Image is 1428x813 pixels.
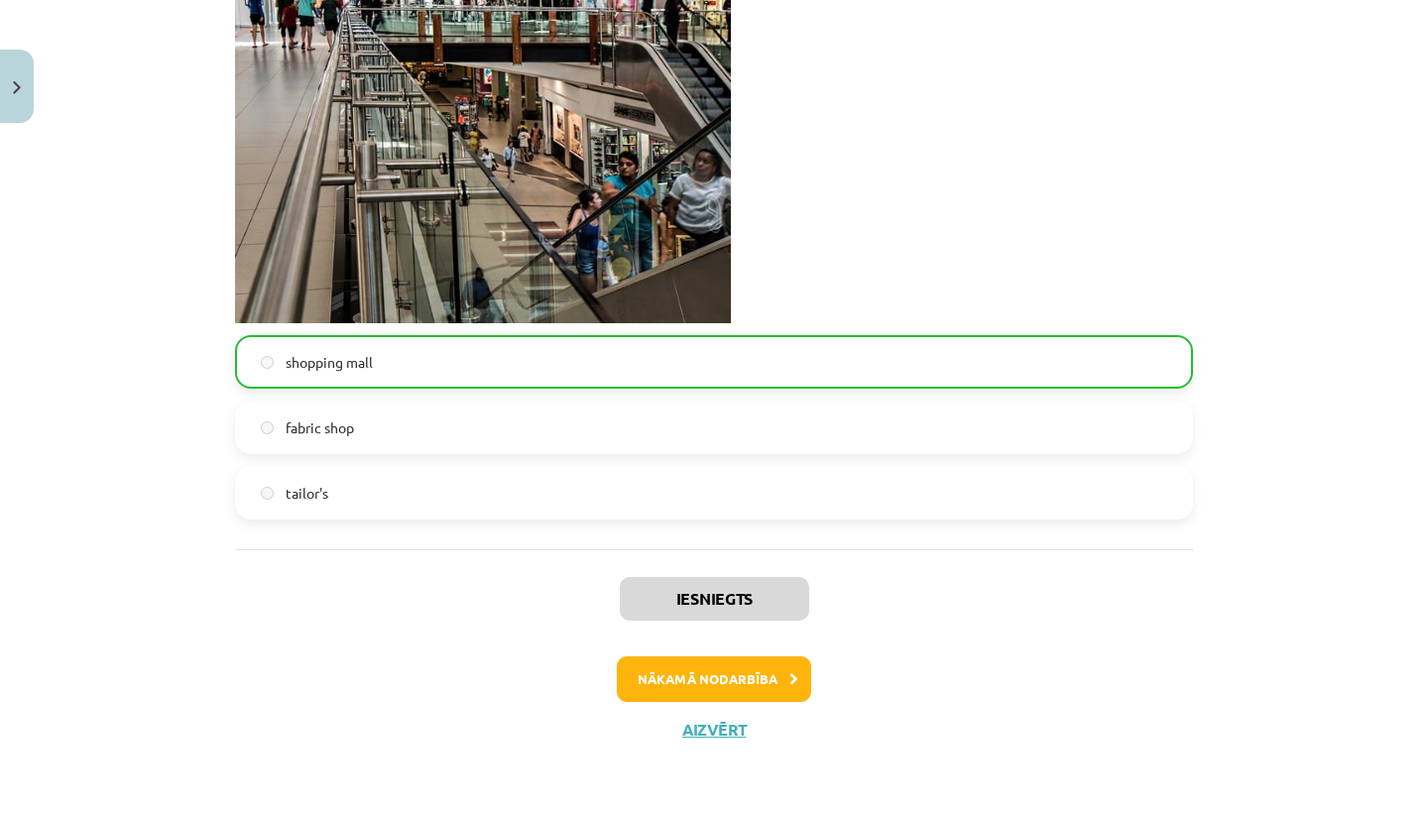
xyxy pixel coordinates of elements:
[617,656,811,702] button: Nākamā nodarbība
[620,577,809,621] button: Iesniegts
[261,356,274,369] input: shopping mall
[676,720,752,740] button: Aizvērt
[286,417,354,438] span: fabric shop
[286,483,328,504] span: tailor's
[261,487,274,500] input: tailor's
[261,421,274,434] input: fabric shop
[13,81,21,94] img: icon-close-lesson-0947bae3869378f0d4975bcd49f059093ad1ed9edebbc8119c70593378902aed.svg
[286,352,373,373] span: shopping mall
